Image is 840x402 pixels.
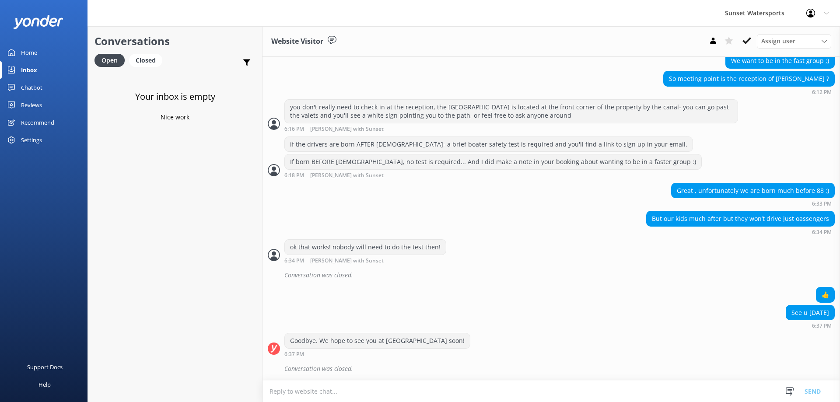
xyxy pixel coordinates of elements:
[284,258,304,264] strong: 6:34 PM
[664,71,834,86] div: So meeting point is the reception of [PERSON_NAME] ?
[285,240,446,255] div: ok that works! nobody will need to do the test then!
[726,53,834,68] div: We want to be in the fast group ;)
[38,376,51,393] div: Help
[786,322,835,329] div: Aug 20 2025 05:37pm (UTC -05:00) America/Cancun
[129,54,162,67] div: Closed
[285,100,738,123] div: you don't really need to check in at the reception, the [GEOGRAPHIC_DATA] is located at the front...
[21,96,42,114] div: Reviews
[21,44,37,61] div: Home
[812,323,832,329] strong: 6:37 PM
[761,36,795,46] span: Assign user
[285,333,470,348] div: Goodbye. We hope to see you at [GEOGRAPHIC_DATA] soon!
[21,114,54,131] div: Recommend
[27,358,63,376] div: Support Docs
[310,258,384,264] span: [PERSON_NAME] with Sunset
[284,173,304,178] strong: 6:18 PM
[671,200,835,206] div: Aug 20 2025 05:33pm (UTC -05:00) America/Cancun
[646,229,835,235] div: Aug 20 2025 05:34pm (UTC -05:00) America/Cancun
[284,352,304,357] strong: 6:37 PM
[285,154,701,169] div: If born BEFORE [DEMOGRAPHIC_DATA], no test is required... And I did make a note in your booking a...
[94,54,125,67] div: Open
[284,257,446,264] div: Aug 20 2025 05:34pm (UTC -05:00) America/Cancun
[816,287,834,302] div: 👍
[812,230,832,235] strong: 6:34 PM
[268,361,835,376] div: 2025-08-20T22:43:46.441
[284,361,835,376] div: Conversation was closed.
[13,15,63,29] img: yonder-white-logo.png
[94,33,255,49] h2: Conversations
[285,137,693,152] div: if the drivers are born AFTER [DEMOGRAPHIC_DATA]- a brief boater safety test is required and you'...
[21,79,42,96] div: Chatbot
[21,61,37,79] div: Inbox
[284,351,470,357] div: Aug 20 2025 05:37pm (UTC -05:00) America/Cancun
[271,36,323,47] h3: Website Visitor
[94,55,129,65] a: Open
[284,268,835,283] div: Conversation was closed.
[812,90,832,95] strong: 6:12 PM
[310,173,384,178] span: [PERSON_NAME] with Sunset
[812,201,832,206] strong: 6:33 PM
[310,126,384,132] span: [PERSON_NAME] with Sunset
[786,305,834,320] div: See u [DATE]
[135,90,215,104] h3: Your inbox is empty
[284,172,702,178] div: Aug 20 2025 05:18pm (UTC -05:00) America/Cancun
[284,126,304,132] strong: 6:16 PM
[757,34,831,48] div: Assign User
[672,183,834,198] div: Great , unfortunately we are born much before 88 ;)
[21,131,42,149] div: Settings
[129,55,167,65] a: Closed
[268,268,835,283] div: 2025-08-20T22:36:40.999
[663,89,835,95] div: Aug 20 2025 05:12pm (UTC -05:00) America/Cancun
[284,126,738,132] div: Aug 20 2025 05:16pm (UTC -05:00) America/Cancun
[647,211,834,226] div: But our kids much after but they won’t drive just oassengers
[161,112,189,122] p: Nice work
